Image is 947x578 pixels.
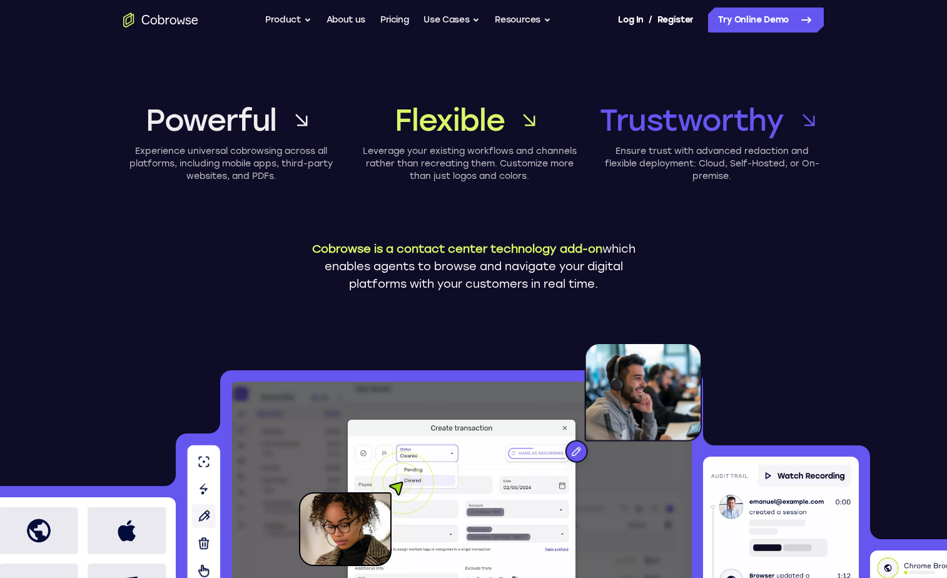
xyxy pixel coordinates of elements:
[123,145,339,183] p: Experience universal cobrowsing across all platforms, including mobile apps, third-party websites...
[146,100,276,140] span: Powerful
[265,8,311,33] button: Product
[423,8,480,33] button: Use Cases
[708,8,824,33] a: Try Online Demo
[495,8,551,33] button: Resources
[395,100,504,140] span: Flexible
[657,8,694,33] a: Register
[508,343,702,475] img: An agent with a headset
[600,100,784,140] span: Trustworthy
[123,13,198,28] a: Go to the home page
[380,8,409,33] a: Pricing
[618,8,643,33] a: Log In
[312,242,602,256] span: Cobrowse is a contact center technology add-on
[301,240,646,293] p: which enables agents to browse and navigate your digital platforms with your customers in real time.
[649,13,652,28] span: /
[362,100,577,140] a: Flexible
[299,452,434,566] img: A customer holding their phone
[362,145,577,183] p: Leverage your existing workflows and channels rather than recreating them. Customize more than ju...
[600,145,824,183] p: Ensure trust with advanced redaction and flexible deployment: Cloud, Self-Hosted, or On-premise.
[327,8,365,33] a: About us
[600,100,824,140] a: Trustworthy
[123,100,339,140] a: Powerful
